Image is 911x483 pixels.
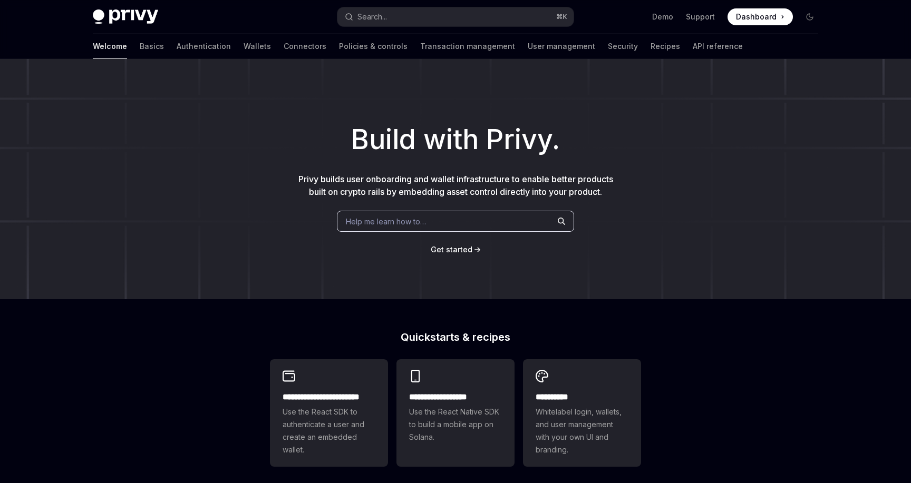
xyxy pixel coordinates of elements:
[298,174,613,197] span: Privy builds user onboarding and wallet infrastructure to enable better products built on crypto ...
[284,34,326,59] a: Connectors
[651,34,680,59] a: Recipes
[357,11,387,23] div: Search...
[339,34,408,59] a: Policies & controls
[528,34,595,59] a: User management
[652,12,673,22] a: Demo
[431,245,472,254] span: Get started
[140,34,164,59] a: Basics
[409,406,502,443] span: Use the React Native SDK to build a mobile app on Solana.
[693,34,743,59] a: API reference
[244,34,271,59] a: Wallets
[728,8,793,25] a: Dashboard
[736,12,777,22] span: Dashboard
[686,12,715,22] a: Support
[93,9,158,24] img: dark logo
[420,34,515,59] a: Transaction management
[17,119,894,160] h1: Build with Privy.
[536,406,628,456] span: Whitelabel login, wallets, and user management with your own UI and branding.
[396,359,515,467] a: **** **** **** ***Use the React Native SDK to build a mobile app on Solana.
[346,216,426,227] span: Help me learn how to…
[523,359,641,467] a: **** *****Whitelabel login, wallets, and user management with your own UI and branding.
[431,244,472,255] a: Get started
[337,7,574,26] button: Open search
[283,406,375,456] span: Use the React SDK to authenticate a user and create an embedded wallet.
[177,34,231,59] a: Authentication
[556,13,567,21] span: ⌘ K
[270,332,641,342] h2: Quickstarts & recipes
[93,34,127,59] a: Welcome
[608,34,638,59] a: Security
[801,8,818,25] button: Toggle dark mode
